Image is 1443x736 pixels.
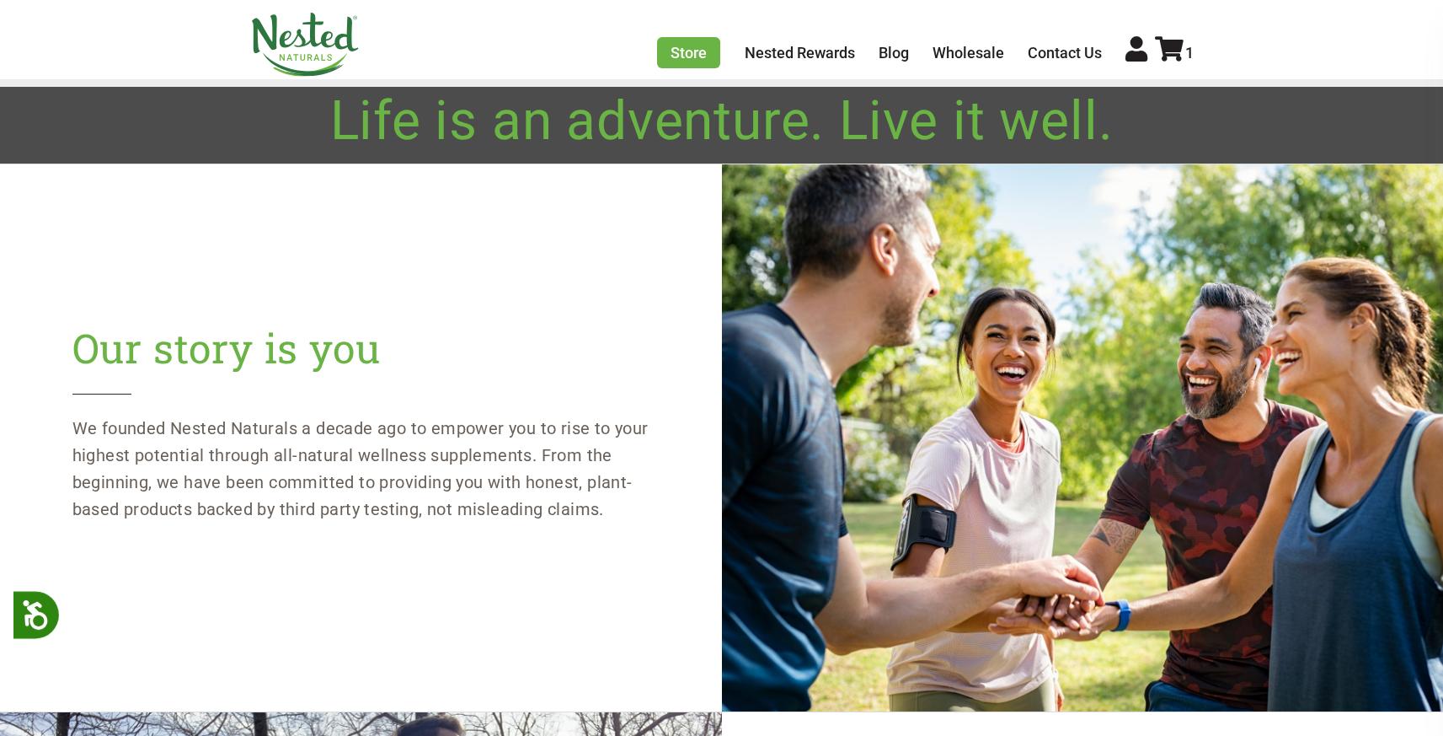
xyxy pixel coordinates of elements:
[1028,44,1102,62] a: Contact Us
[72,323,649,395] h2: Our story is you
[879,44,909,62] a: Blog
[933,44,1004,62] a: Wholesale
[657,37,720,68] a: Store
[745,44,855,62] a: Nested Rewards
[72,415,649,523] p: We founded Nested Naturals a decade ago to empower you to rise to your highest potential through ...
[1185,44,1194,62] span: 1
[1155,44,1194,62] a: 1
[250,13,360,77] img: Nested Naturals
